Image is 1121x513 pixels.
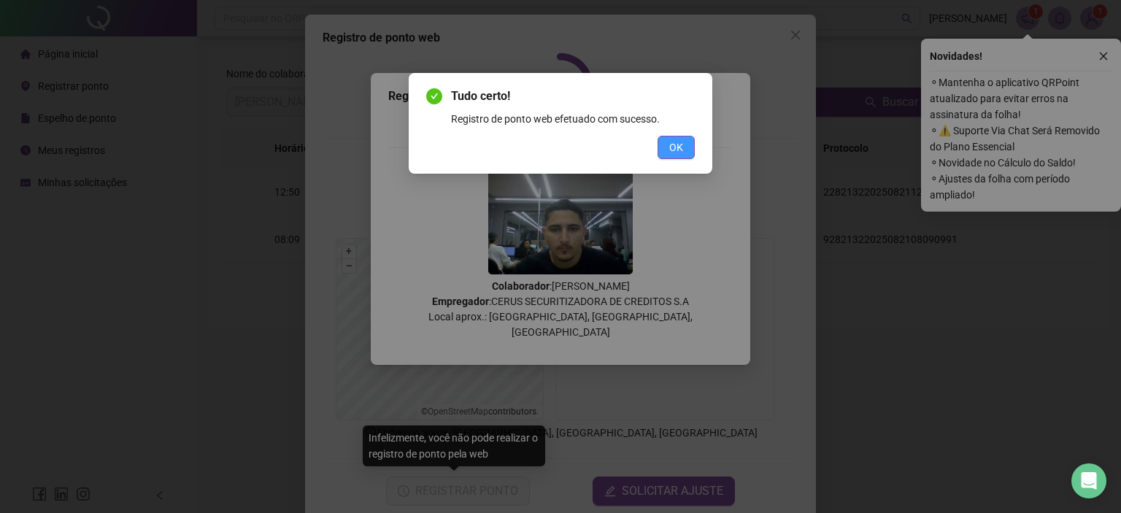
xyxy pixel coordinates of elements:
[451,111,695,127] div: Registro de ponto web efetuado com sucesso.
[669,139,683,155] span: OK
[426,88,442,104] span: check-circle
[451,88,695,105] span: Tudo certo!
[658,136,695,159] button: OK
[1071,463,1106,498] div: Open Intercom Messenger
